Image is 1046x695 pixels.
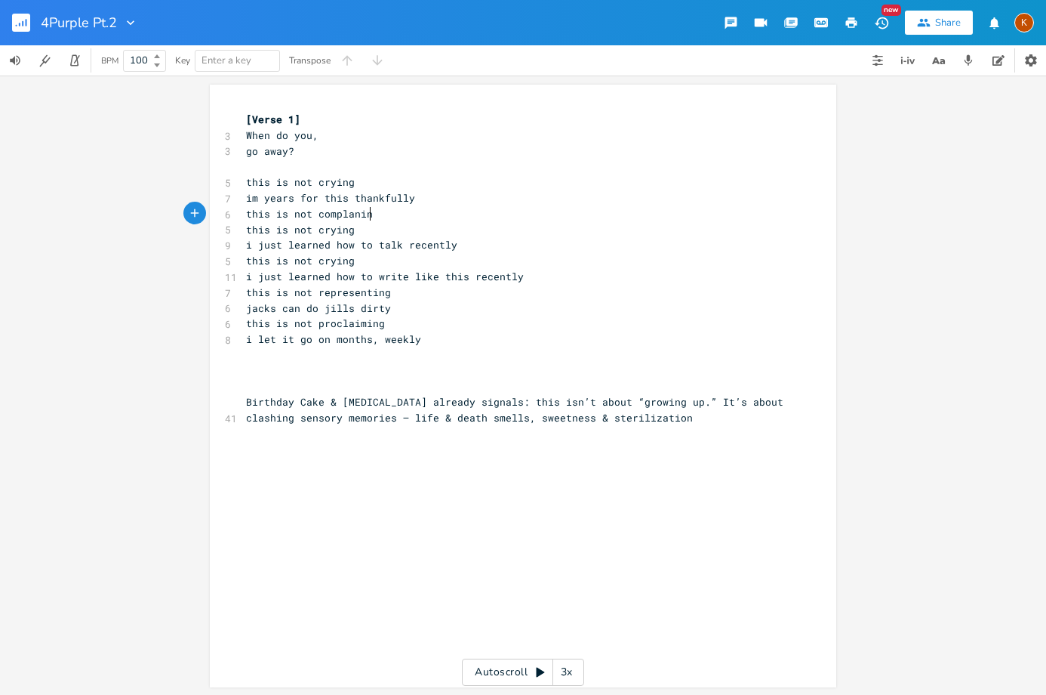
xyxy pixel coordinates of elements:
span: go away? [246,144,294,158]
span: this is not proclaiming [246,317,385,330]
span: Birthday Cake & [MEDICAL_DATA] already signals: this isn’t about “growing up.” It’s about clashin... [246,395,789,425]
span: this is not crying [246,175,355,189]
span: i just learned how to talk recently [246,238,457,252]
span: this is not complanin [246,207,373,221]
div: Autoscroll [462,659,584,686]
div: Transpose [289,56,331,65]
span: 4Purple Pt.2 [41,16,117,29]
span: [Verse 1] [246,113,300,126]
span: Enter a key [202,54,251,67]
span: i let it go on months, weekly [246,332,421,346]
span: i just learned how to write like this recently [246,270,524,283]
div: New [881,5,901,16]
div: Key [175,56,190,65]
span: jacks can do jills dirty [246,301,391,315]
span: When do you, [246,128,318,142]
span: this is not representing [246,286,391,299]
div: 3x [553,659,580,686]
button: New [866,9,897,36]
button: Share [905,11,973,35]
span: this is not crying [246,223,355,236]
button: K [1014,5,1034,40]
span: im years for this thankfully [246,191,415,205]
span: this is not crying [246,254,355,267]
div: BPM [101,57,118,65]
div: Kat [1014,13,1034,32]
div: Share [935,16,961,29]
